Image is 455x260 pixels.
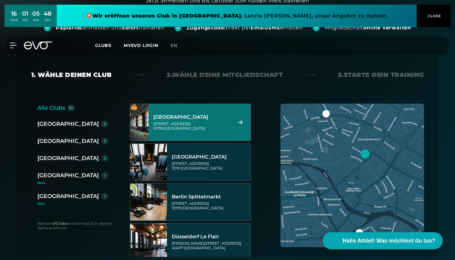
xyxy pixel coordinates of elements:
img: Berlin Spittelmarkt [130,184,167,220]
div: 1 [104,194,106,198]
div: TAGE [10,18,18,22]
span: Hallo Athlet! Was möchtest du tun? [342,237,435,245]
a: MYEVO LOGIN [124,43,158,48]
button: Hallo Athlet! Was möchtest du tun? [323,232,443,249]
div: 01 [22,9,28,18]
div: [STREET_ADDRESS] 10179 [GEOGRAPHIC_DATA] [172,201,249,210]
span: Clubs [95,43,111,48]
button: CLOSE [417,5,450,27]
div: [STREET_ADDRESS] 10119 [GEOGRAPHIC_DATA] [172,161,249,170]
div: 1. Wähle deinen Club [31,71,112,79]
div: [GEOGRAPHIC_DATA] [37,120,99,128]
div: Berlin Spittelmarkt [172,194,249,200]
div: [GEOGRAPHIC_DATA] [37,154,99,162]
img: map [280,104,424,247]
img: Berlin Rosenthaler Platz [130,144,167,181]
img: Berlin Alexanderplatz [121,104,158,141]
div: 48 [44,9,52,18]
div: [GEOGRAPHIC_DATA] [172,154,249,160]
div: STD [22,18,28,22]
div: [GEOGRAPHIC_DATA] [37,192,99,201]
div: 16 [10,9,18,18]
div: [GEOGRAPHIC_DATA] [37,137,99,145]
div: 3 [104,156,106,160]
strong: Clubs [56,221,67,226]
div: 1 [104,173,106,178]
div: Neu [37,202,109,205]
div: 2. Wähle deine Mitgliedschaft [167,71,283,79]
span: CLOSE [426,13,441,19]
div: MIN [32,18,40,22]
div: [GEOGRAPHIC_DATA] [37,171,99,180]
div: 05 [32,9,40,18]
div: 3 [104,122,106,126]
a: Clubs [95,42,124,48]
div: Düsseldorf Le Flair [172,234,249,240]
span: en [171,43,177,48]
div: [PERSON_NAME][STREET_ADDRESS] 40477 [GEOGRAPHIC_DATA] [172,241,249,250]
div: Neu [37,181,114,185]
div: 10 [69,106,73,110]
div: 2 [104,139,106,143]
a: en [171,42,185,49]
div: SEK [44,18,52,22]
div: Alle Clubs [37,104,65,112]
div: 3. Starte dein Training [338,71,424,79]
strong: 3 [53,221,56,226]
div: [STREET_ADDRESS] 10178 [GEOGRAPHIC_DATA] [153,121,230,131]
div: : [41,10,42,26]
div: : [30,10,31,26]
div: [GEOGRAPHIC_DATA] [153,114,230,120]
div: : [20,10,21,26]
div: Weitere werden bald in deiner Nähe eröffnen [37,221,118,230]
